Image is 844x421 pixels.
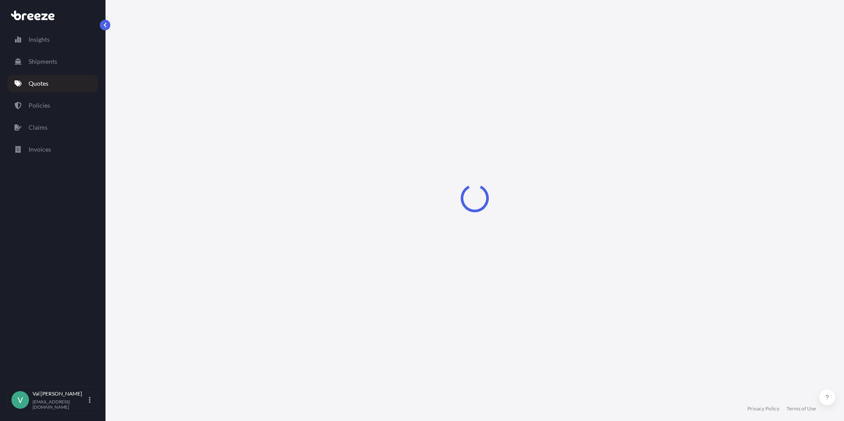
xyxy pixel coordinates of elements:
[7,141,98,158] a: Invoices
[7,75,98,92] a: Quotes
[29,123,47,132] p: Claims
[29,79,48,88] p: Quotes
[747,405,779,412] a: Privacy Policy
[33,390,87,397] p: Val [PERSON_NAME]
[7,53,98,70] a: Shipments
[29,35,50,44] p: Insights
[7,119,98,136] a: Claims
[29,145,51,154] p: Invoices
[29,101,50,110] p: Policies
[18,396,23,404] span: V
[786,405,816,412] a: Terms of Use
[7,97,98,114] a: Policies
[33,399,87,410] p: [EMAIL_ADDRESS][DOMAIN_NAME]
[7,31,98,48] a: Insights
[29,57,57,66] p: Shipments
